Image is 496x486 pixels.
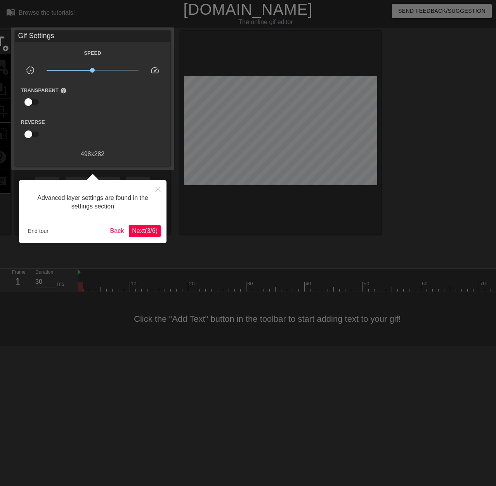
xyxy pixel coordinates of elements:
button: Back [107,225,127,237]
div: Advanced layer settings are found in the settings section [25,186,161,219]
button: Next [129,225,161,237]
button: End tour [25,225,52,237]
button: Close [149,180,166,198]
span: Next ( 3 / 6 ) [132,227,158,234]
